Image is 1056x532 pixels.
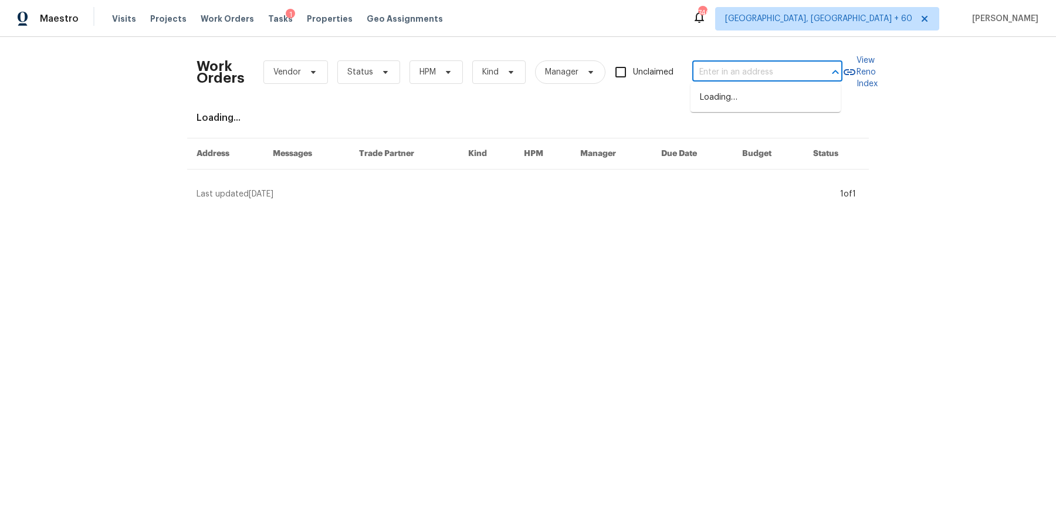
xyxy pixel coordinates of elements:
span: Geo Assignments [367,13,443,25]
th: HPM [515,138,571,170]
th: Messages [263,138,350,170]
span: HPM [419,66,436,78]
div: Loading… [691,83,841,112]
th: Budget [733,138,804,170]
span: Properties [307,13,353,25]
div: Last updated [197,188,837,200]
span: Work Orders [201,13,254,25]
span: Maestro [40,13,79,25]
span: [PERSON_NAME] [967,13,1038,25]
th: Address [187,138,263,170]
input: Enter in an address [692,63,810,82]
button: Close [827,64,844,80]
span: Unclaimed [633,66,673,79]
div: 740 [698,7,706,19]
th: Kind [459,138,515,170]
th: Status [804,138,869,170]
span: Visits [112,13,136,25]
th: Manager [571,138,652,170]
span: [DATE] [249,190,273,198]
span: Manager [545,66,578,78]
span: [GEOGRAPHIC_DATA], [GEOGRAPHIC_DATA] + 60 [725,13,912,25]
th: Due Date [652,138,733,170]
th: Trade Partner [350,138,459,170]
div: 1 of 1 [840,188,856,200]
a: View Reno Index [842,55,878,90]
h2: Work Orders [197,60,245,84]
span: Projects [150,13,187,25]
span: Status [347,66,373,78]
span: Kind [482,66,499,78]
span: Tasks [268,15,293,23]
div: 1 [286,9,295,21]
span: Vendor [273,66,301,78]
div: Loading... [197,112,859,124]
